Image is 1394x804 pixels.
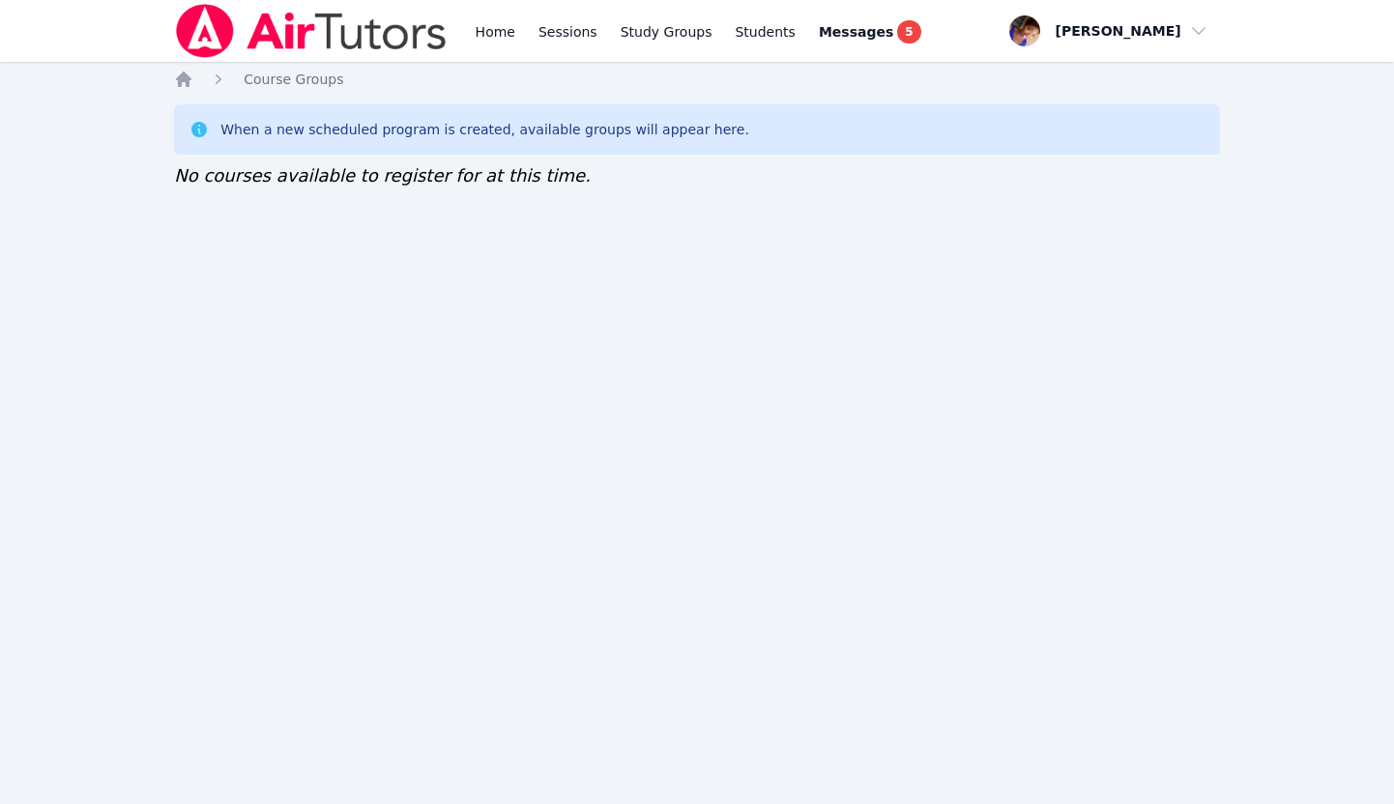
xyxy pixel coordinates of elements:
span: 5 [897,20,920,43]
img: Air Tutors [174,4,448,58]
div: When a new scheduled program is created, available groups will appear here. [220,120,749,139]
span: Course Groups [244,72,343,87]
span: Messages [819,22,893,42]
a: Course Groups [244,70,343,89]
nav: Breadcrumb [174,70,1220,89]
span: No courses available to register for at this time. [174,165,591,186]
